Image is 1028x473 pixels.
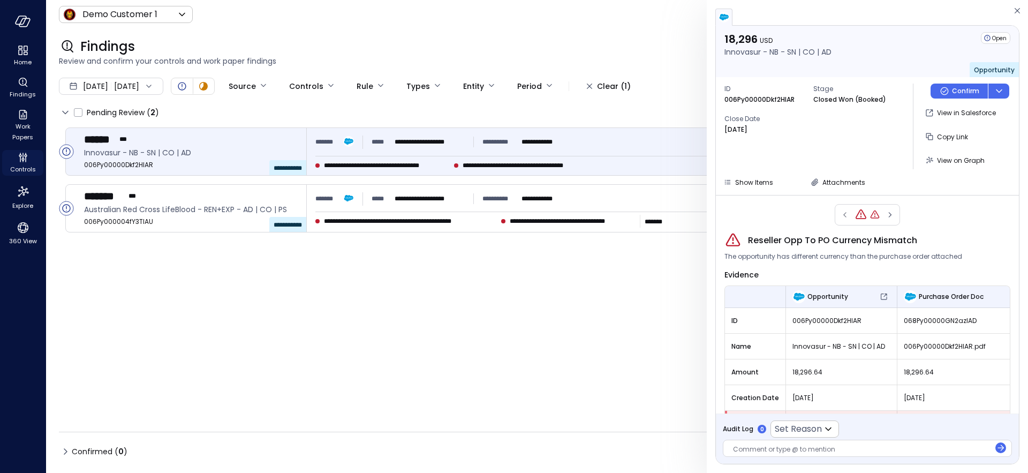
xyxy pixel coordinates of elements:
[904,367,1003,378] span: 18,296.64
[813,84,894,94] span: Stage
[931,84,1009,99] div: Button group with a nested menu
[792,367,890,378] span: 18,296.64
[937,132,968,141] span: Copy Link
[719,12,729,22] img: salesforce
[10,164,36,175] span: Controls
[406,77,430,95] div: Types
[87,104,159,121] span: Pending Review
[2,107,43,144] div: Work Papers
[724,94,795,105] p: 006Py00000Dkf2HIAR
[922,151,989,169] button: View on Graph
[63,8,76,21] img: Icon
[937,156,985,165] span: View on Graph
[84,160,298,170] span: 006Py00000Dkf2HIAR
[974,65,1015,74] span: Opportunity
[922,127,972,146] button: Copy Link
[12,200,33,211] span: Explore
[84,147,298,159] span: Innovasur - NB - SN | CO | AD
[147,107,159,118] div: ( )
[118,446,124,457] span: 0
[904,316,1003,326] span: 068Py00000GN2azIAD
[775,423,822,436] p: Set Reason
[115,446,127,457] div: ( )
[724,251,962,262] span: The opportunity has different currency than the purchase order attached
[748,234,917,247] span: Reseller Opp To PO Currency Mismatch
[357,77,373,95] div: Rule
[2,75,43,101] div: Findings
[463,77,484,95] div: Entity
[150,107,155,118] span: 2
[760,425,764,433] p: 0
[14,57,32,67] span: Home
[59,201,74,216] div: Open
[931,84,988,99] button: Confirm
[724,114,805,124] span: Close Date
[59,144,74,159] div: Open
[2,43,43,69] div: Home
[792,316,890,326] span: 006Py00000Dkf2HIAR
[82,8,157,21] p: Demo Customer 1
[724,269,759,280] span: Evidence
[813,94,886,105] p: Closed Won (Booked)
[83,80,108,92] span: [DATE]
[197,80,210,93] div: In Progress
[176,80,188,93] div: Open
[855,208,867,221] div: Reseller Opp To PO Currency Mismatch
[84,204,298,215] span: Australian Red Cross LifeBlood - REN+EXP - AD | CO | PS
[822,178,865,187] span: Attachments
[904,341,1003,352] span: 006Py00000Dkf2HIAR.pdf
[229,77,256,95] div: Source
[806,176,870,189] button: Attachments
[723,424,753,434] span: Audit Log
[919,291,984,302] span: Purchase Order Doc
[10,89,36,100] span: Findings
[724,32,832,46] p: 18,296
[724,46,832,58] p: Innovasur - NB - SN | CO | AD
[59,55,1015,67] span: Review and confirm your controls and work paper findings
[724,84,805,94] span: ID
[731,367,779,378] span: Amount
[2,219,43,247] div: 360 View
[731,393,779,403] span: Creation Date
[731,341,779,352] span: Name
[735,178,773,187] span: Show Items
[84,216,298,227] span: 006Py000004fY3TIAU
[578,77,639,95] button: Clear (1)
[80,38,135,55] span: Findings
[731,316,779,326] span: ID
[792,393,890,403] span: [DATE]
[792,290,805,303] img: Opportunity
[988,84,1009,99] button: dropdown-icon-button
[517,77,542,95] div: Period
[904,290,917,303] img: Purchase Order Doc
[904,393,1003,403] span: [DATE]
[937,108,996,118] p: View in Salesforce
[719,176,777,189] button: Show Items
[597,80,631,93] div: Clear (1)
[9,236,37,246] span: 360 View
[922,104,1000,122] button: View in Salesforce
[952,86,979,96] p: Confirm
[2,182,43,212] div: Explore
[724,124,747,135] p: [DATE]
[981,32,1010,44] div: Open
[72,443,127,460] span: Confirmed
[6,121,39,142] span: Work Papers
[870,209,880,220] div: Reseller Opp To PO Start Date Mismatch
[2,150,43,176] div: Controls
[289,77,323,95] div: Controls
[807,291,848,302] span: Opportunity
[760,36,773,45] span: USD
[792,341,890,352] span: Innovasur - NB - SN | CO | AD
